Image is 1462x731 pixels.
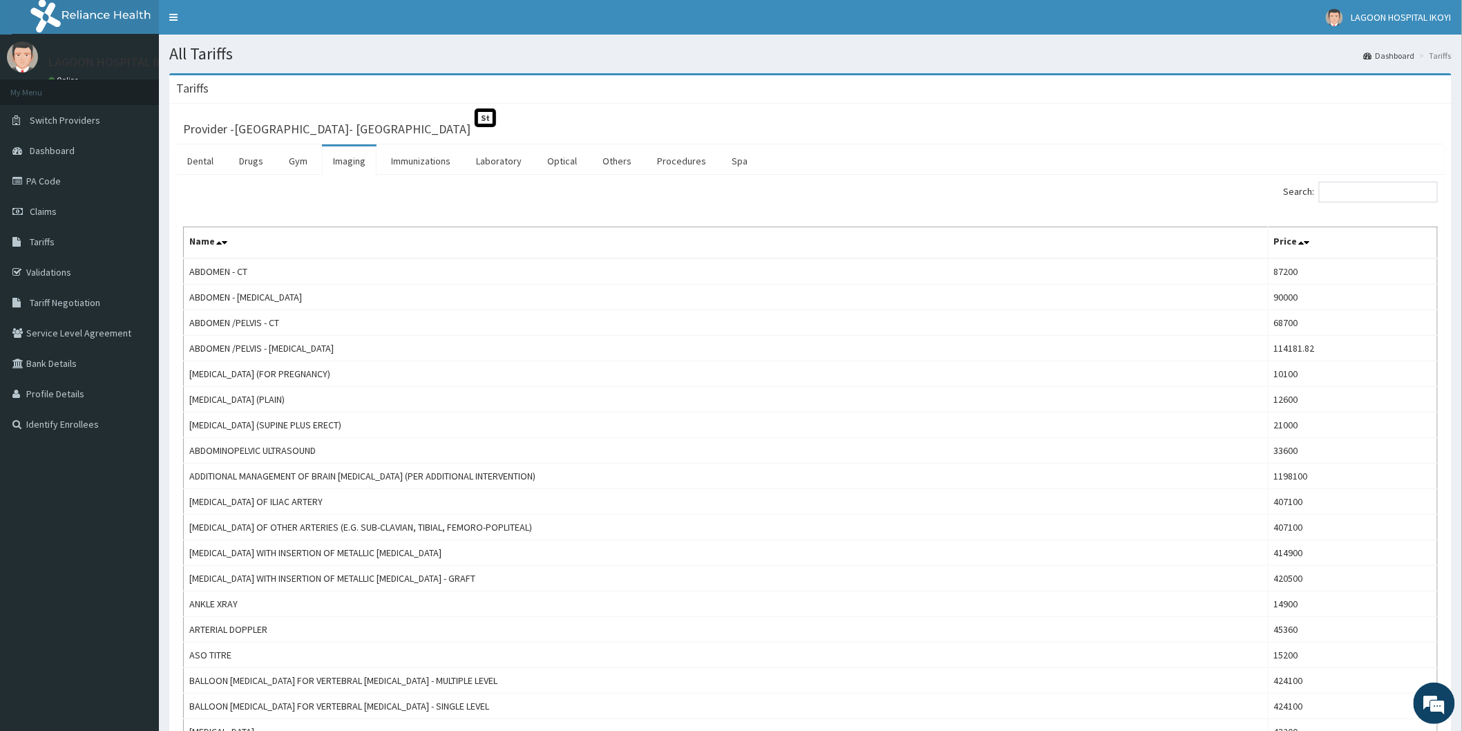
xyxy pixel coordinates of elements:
[184,591,1269,617] td: ANKLE XRAY
[184,643,1269,668] td: ASO TITRE
[30,236,55,248] span: Tariffs
[184,489,1269,515] td: [MEDICAL_DATA] OF ILIAC ARTERY
[1268,540,1437,566] td: 414900
[184,310,1269,336] td: ABDOMEN /PELVIS - CT
[176,146,225,175] a: Dental
[1416,50,1452,61] li: Tariffs
[227,7,260,40] div: Minimize live chat window
[80,174,191,314] span: We're online!
[184,566,1269,591] td: [MEDICAL_DATA] WITH INSERTION OF METALLIC [MEDICAL_DATA] - GRAFT
[1268,310,1437,336] td: 68700
[475,108,496,127] span: St
[1364,50,1415,61] a: Dashboard
[1268,361,1437,387] td: 10100
[1268,387,1437,412] td: 12600
[30,296,100,309] span: Tariff Negotiation
[7,41,38,73] img: User Image
[176,82,209,95] h3: Tariffs
[1268,438,1437,464] td: 33600
[322,146,377,175] a: Imaging
[48,56,182,68] p: LAGOON HOSPITAL IKOYI
[184,617,1269,643] td: ARTERIAL DOPPLER
[1284,182,1438,202] label: Search:
[169,45,1452,63] h1: All Tariffs
[721,146,759,175] a: Spa
[1268,336,1437,361] td: 114181.82
[184,361,1269,387] td: [MEDICAL_DATA] (FOR PREGNANCY)
[30,114,100,126] span: Switch Providers
[184,464,1269,489] td: ADDITIONAL MANAGEMENT OF BRAIN [MEDICAL_DATA] (PER ADDITIONAL INTERVENTION)
[278,146,319,175] a: Gym
[183,123,471,135] h3: Provider - [GEOGRAPHIC_DATA]- [GEOGRAPHIC_DATA]
[1268,258,1437,285] td: 87200
[184,438,1269,464] td: ABDOMINOPELVIC ULTRASOUND
[184,258,1269,285] td: ABDOMEN - CT
[591,146,643,175] a: Others
[184,515,1269,540] td: [MEDICAL_DATA] OF OTHER ARTERIES (E.G. SUB-CLAVIAN, TIBIAL, FEMORO-POPLITEAL)
[536,146,588,175] a: Optical
[72,77,232,95] div: Chat with us now
[26,69,56,104] img: d_794563401_company_1708531726252_794563401
[1268,412,1437,438] td: 21000
[1326,9,1343,26] img: User Image
[184,336,1269,361] td: ABDOMEN /PELVIS - [MEDICAL_DATA]
[48,75,82,85] a: Online
[1268,285,1437,310] td: 90000
[30,205,57,218] span: Claims
[646,146,717,175] a: Procedures
[1268,566,1437,591] td: 420500
[1268,591,1437,617] td: 14900
[1268,227,1437,259] th: Price
[1268,617,1437,643] td: 45360
[1268,464,1437,489] td: 1198100
[1268,694,1437,719] td: 424100
[30,144,75,157] span: Dashboard
[1268,515,1437,540] td: 407100
[184,540,1269,566] td: [MEDICAL_DATA] WITH INSERTION OF METALLIC [MEDICAL_DATA]
[1351,11,1452,23] span: LAGOON HOSPITAL IKOYI
[228,146,274,175] a: Drugs
[184,412,1269,438] td: [MEDICAL_DATA] (SUPINE PLUS ERECT)
[184,668,1269,694] td: BALLOON [MEDICAL_DATA] FOR VERTEBRAL [MEDICAL_DATA] - MULTIPLE LEVEL
[184,227,1269,259] th: Name
[184,694,1269,719] td: BALLOON [MEDICAL_DATA] FOR VERTEBRAL [MEDICAL_DATA] - SINGLE LEVEL
[380,146,462,175] a: Immunizations
[7,377,263,426] textarea: Type your message and hit 'Enter'
[1268,643,1437,668] td: 15200
[1268,668,1437,694] td: 424100
[184,387,1269,412] td: [MEDICAL_DATA] (PLAIN)
[1268,489,1437,515] td: 407100
[184,285,1269,310] td: ABDOMEN - [MEDICAL_DATA]
[1319,182,1438,202] input: Search:
[465,146,533,175] a: Laboratory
